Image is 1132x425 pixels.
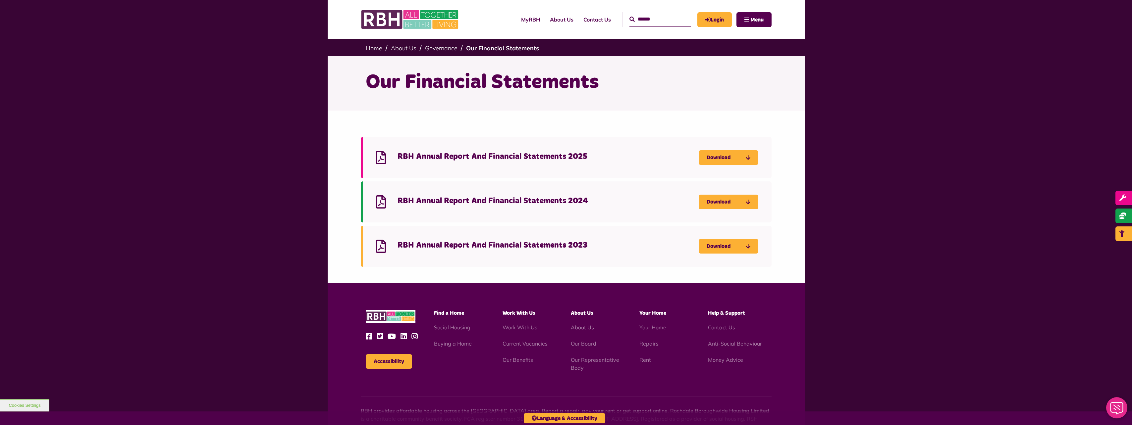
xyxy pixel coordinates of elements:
[697,12,732,27] a: MyRBH
[503,324,537,331] a: Work With Us
[699,239,758,254] a: Download RBH Annual Report And Financial Statements 2023 - open in a new tab
[639,324,666,331] a: Your Home
[361,7,460,32] img: RBH
[545,11,578,28] a: About Us
[434,310,464,316] span: Find a Home
[639,356,651,363] a: Rent
[699,195,758,209] a: Download RBH Annual Report And Financial Statements 2024 - open in a new tab
[366,44,382,52] a: Home
[524,413,605,423] button: Language & Accessibility
[736,12,772,27] button: Navigation
[1102,395,1132,425] iframe: Netcall Web Assistant for live chat
[699,150,758,165] a: Download RBH Annual Report And Financial Statements 2025 - open in a new tab
[571,310,593,316] span: About Us
[639,310,666,316] span: Your Home
[503,356,533,363] a: Our Benefits
[391,44,416,52] a: About Us
[578,11,616,28] a: Contact Us
[708,310,745,316] span: Help & Support
[639,340,659,347] a: Repairs
[629,12,691,26] input: Search
[750,17,764,23] span: Menu
[398,240,699,251] h4: RBH Annual Report And Financial Statements 2023
[398,152,699,162] h4: RBH Annual Report And Financial Statements 2025
[425,44,458,52] a: Governance
[503,310,535,316] span: Work With Us
[466,44,539,52] a: Our Financial Statements
[398,196,699,206] h4: RBH Annual Report And Financial Statements 2024
[366,354,412,369] button: Accessibility
[434,340,472,347] a: Buying a Home
[708,340,762,347] a: Anti-Social Behaviour
[571,340,596,347] a: Our Board
[366,70,767,95] h1: Our Financial Statements
[434,324,470,331] a: Social Housing - open in a new tab
[366,310,415,323] img: RBH
[708,356,743,363] a: Money Advice
[571,324,594,331] a: About Us
[571,356,619,371] a: Our Representative Body
[708,324,735,331] a: Contact Us
[516,11,545,28] a: MyRBH
[503,340,548,347] a: Current Vacancies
